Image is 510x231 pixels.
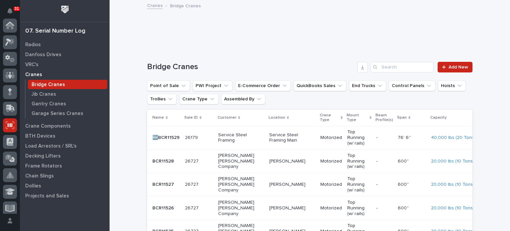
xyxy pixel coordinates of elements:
p: [PERSON_NAME] [PERSON_NAME] Company [218,200,264,216]
a: Gantry Cranes [26,99,110,108]
p: - [376,205,392,211]
p: 26727 [185,180,200,187]
a: Jib Cranes [26,89,110,99]
p: Top Running (w/ rails) [347,129,371,146]
p: Garage Series Cranes [32,111,83,117]
p: Top Running (w/ rails) [347,153,371,170]
a: 20,000 lbs (10 Tons) [431,205,474,211]
p: Service Steel Framing [218,132,264,144]
a: Cranes [147,1,163,9]
button: Notifications [3,4,17,18]
p: 🆕BCR11529 [152,134,181,141]
p: Customer [217,114,236,121]
p: VRC's [25,62,39,68]
button: Point of Sale [147,80,190,91]
p: Gantry Cranes [32,101,66,107]
p: Service Steel Framing Main [269,132,315,144]
p: Motorized [320,159,342,164]
div: Notifications31 [8,8,17,19]
p: 31 [15,6,19,11]
div: 07. Serial Number Log [25,28,85,35]
p: Bridge Cranes [170,2,201,9]
p: Motorized [320,205,342,211]
span: Add New [449,65,468,69]
a: BTH Devices [20,131,110,141]
a: Danfoss Drives [20,50,110,59]
p: Danfoss Drives [25,52,61,58]
a: Add New [438,62,472,72]
button: End Trucks [349,80,386,91]
a: Chain Slings [20,171,110,181]
p: 26179 [185,134,199,141]
p: Motorized [320,135,342,141]
p: BCR11527 [152,180,175,187]
a: Load Arrestors / SRL's [20,141,110,151]
p: Projects and Sales [25,193,69,199]
button: Assembled By [221,94,265,104]
p: 26727 [185,157,200,164]
a: Decking Lifters [20,151,110,161]
a: Garage Series Cranes [26,109,110,118]
button: QuickBooks Sales [294,80,346,91]
p: - [376,182,392,187]
p: Jib Cranes [32,91,56,97]
button: E-Commerce Order [235,80,291,91]
p: 76' 6'' [398,134,412,141]
p: Cranes [25,72,42,78]
p: [PERSON_NAME] [269,205,315,211]
button: Crane Type [179,94,218,104]
p: Top Running (w/ rails) [347,200,371,216]
p: Crane Type [320,112,339,124]
p: Location [269,114,285,121]
a: Projects and Sales [20,191,110,201]
p: 600'' [398,157,410,164]
p: Bridge Cranes [32,82,65,88]
a: Frame Rotators [20,161,110,171]
p: Name [152,114,164,121]
p: Motorized [320,182,342,187]
button: Hoists [438,80,466,91]
a: Bridge Cranes [26,80,110,89]
a: 40,000 lbs (20 Tons) [431,135,475,141]
p: Top Running (w/ rails) [347,176,371,193]
a: Radios [20,40,110,50]
p: Beam Profile(s) [376,112,393,124]
p: [PERSON_NAME] [269,182,315,187]
p: [PERSON_NAME] [269,159,315,164]
p: - [376,159,392,164]
p: [PERSON_NAME] [PERSON_NAME] Company [218,153,264,170]
input: Search [371,62,434,72]
p: Frame Rotators [25,163,62,169]
a: 20,000 lbs (10 Tons) [431,159,474,164]
h1: Bridge Cranes [147,62,355,72]
p: Decking Lifters [25,153,61,159]
a: Dollies [20,181,110,191]
a: 20,000 lbs (10 Tons) [431,182,474,187]
p: Radios [25,42,41,48]
button: Trollies [147,94,177,104]
p: Dollies [25,183,41,189]
p: Chain Slings [25,173,54,179]
p: Mount Type [347,112,368,124]
a: VRC's [20,59,110,69]
img: Workspace Logo [59,3,71,16]
a: Crane Components [20,121,110,131]
p: Sale ID [184,114,198,121]
p: BCR11528 [152,157,175,164]
button: Control Panels [389,80,435,91]
p: [PERSON_NAME] [PERSON_NAME] Company [218,176,264,193]
p: Load Arrestors / SRL's [25,143,77,149]
p: - [376,135,392,141]
p: Crane Components [25,123,71,129]
a: Cranes [20,69,110,79]
p: 600'' [398,204,410,211]
p: BTH Devices [25,133,55,139]
p: 600'' [398,180,410,187]
p: BCR11526 [152,204,175,211]
p: Capacity [430,114,447,121]
p: 26727 [185,204,200,211]
button: PWI Project [193,80,232,91]
p: Span [397,114,407,121]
